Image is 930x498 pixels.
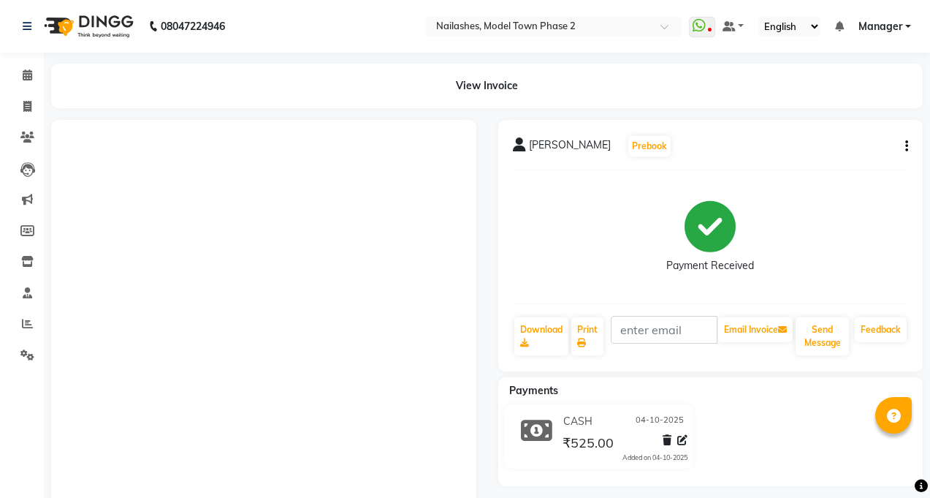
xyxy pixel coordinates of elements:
[563,414,592,429] span: CASH
[622,453,687,463] div: Added on 04-10-2025
[628,136,671,156] button: Prebook
[666,258,754,273] div: Payment Received
[718,317,793,342] button: Email Invoice
[529,137,611,158] span: [PERSON_NAME]
[509,384,558,397] span: Payments
[869,439,915,483] iframe: chat widget
[855,317,907,342] a: Feedback
[611,316,718,344] input: enter email
[37,6,137,47] img: logo
[571,317,603,355] a: Print
[858,19,902,34] span: Manager
[796,317,849,355] button: Send Message
[636,414,684,429] span: 04-10-2025
[563,434,614,455] span: ₹525.00
[514,317,568,355] a: Download
[51,64,923,108] div: View Invoice
[161,6,225,47] b: 08047224946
